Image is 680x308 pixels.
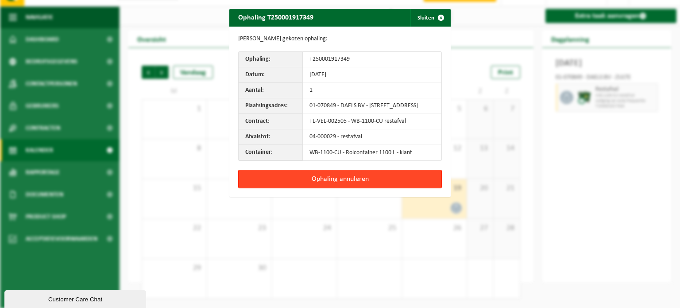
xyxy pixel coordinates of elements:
[303,98,441,114] td: 01-070849 - DAELS BV - [STREET_ADDRESS]
[238,35,442,43] p: [PERSON_NAME] gekozen ophaling:
[303,52,441,67] td: T250001917349
[229,9,322,26] h2: Ophaling T250001917349
[303,83,441,98] td: 1
[303,145,441,160] td: WB-1100-CU - Rolcontainer 1100 L - klant
[239,98,303,114] th: Plaatsingsadres:
[303,67,441,83] td: [DATE]
[303,129,441,145] td: 04-000029 - restafval
[239,52,303,67] th: Ophaling:
[303,114,441,129] td: TL-VEL-002505 - WB-1100-CU restafval
[239,114,303,129] th: Contract:
[239,145,303,160] th: Container:
[4,289,148,308] iframe: chat widget
[239,83,303,98] th: Aantal:
[239,67,303,83] th: Datum:
[238,170,442,188] button: Ophaling annuleren
[239,129,303,145] th: Afvalstof:
[410,9,450,27] button: Sluiten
